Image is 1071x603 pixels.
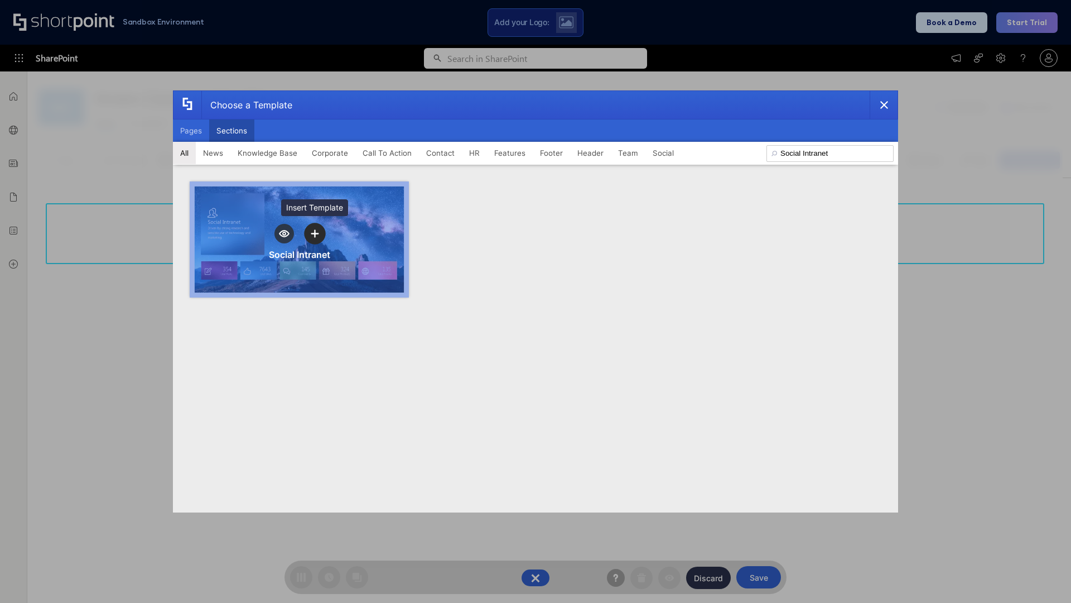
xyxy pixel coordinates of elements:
iframe: Chat Widget [1015,549,1071,603]
button: Knowledge Base [230,142,305,164]
button: Call To Action [355,142,419,164]
button: Sections [209,119,254,142]
div: template selector [173,90,898,513]
button: All [173,142,196,164]
button: Social [645,142,681,164]
button: Corporate [305,142,355,164]
div: Social Intranet [269,249,330,260]
button: News [196,142,230,164]
button: Features [487,142,533,164]
button: Header [570,142,611,164]
input: Search [766,145,894,162]
button: Pages [173,119,209,142]
button: HR [462,142,487,164]
button: Contact [419,142,462,164]
button: Footer [533,142,570,164]
div: Choose a Template [201,91,292,119]
button: Team [611,142,645,164]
